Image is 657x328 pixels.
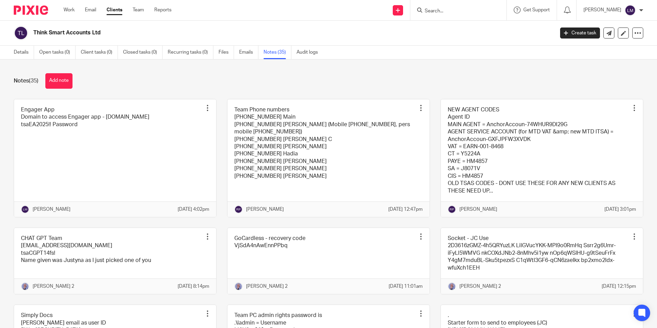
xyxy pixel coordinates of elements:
p: [PERSON_NAME] [583,7,621,13]
a: Emails [239,46,258,59]
a: Team [133,7,144,13]
a: Reports [154,7,171,13]
a: Work [64,7,75,13]
a: Closed tasks (0) [123,46,163,59]
a: Client tasks (0) [81,46,118,59]
p: [DATE] 3:01pm [604,206,636,213]
input: Search [424,8,486,14]
img: JC%20Linked%20In.jpg [21,282,29,291]
img: JC%20Linked%20In.jpg [448,282,456,291]
a: Details [14,46,34,59]
a: Create task [560,28,600,39]
button: Add note [45,73,73,89]
p: [PERSON_NAME] [33,206,70,213]
p: [PERSON_NAME] 2 [33,283,74,290]
img: svg%3E [625,5,636,16]
span: Get Support [523,8,550,12]
p: [PERSON_NAME] [246,206,284,213]
img: Pixie [14,6,48,15]
a: Open tasks (0) [39,46,76,59]
a: Clients [107,7,122,13]
p: [DATE] 11:01am [389,283,423,290]
span: (35) [29,78,38,84]
img: svg%3E [448,205,456,214]
p: [DATE] 8:14pm [178,283,209,290]
img: JC%20Linked%20In.jpg [234,282,243,291]
h1: Notes [14,77,38,85]
a: Audit logs [297,46,323,59]
p: [PERSON_NAME] 2 [246,283,288,290]
a: Files [219,46,234,59]
img: svg%3E [14,26,28,40]
img: svg%3E [21,205,29,214]
a: Notes (35) [264,46,291,59]
a: Recurring tasks (0) [168,46,213,59]
a: Email [85,7,96,13]
img: svg%3E [234,205,243,214]
p: [PERSON_NAME] [459,206,497,213]
p: [PERSON_NAME] 2 [459,283,501,290]
h2: Think Smart Accounts Ltd [33,29,446,36]
p: [DATE] 12:15pm [602,283,636,290]
p: [DATE] 12:47pm [388,206,423,213]
p: [DATE] 4:02pm [178,206,209,213]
